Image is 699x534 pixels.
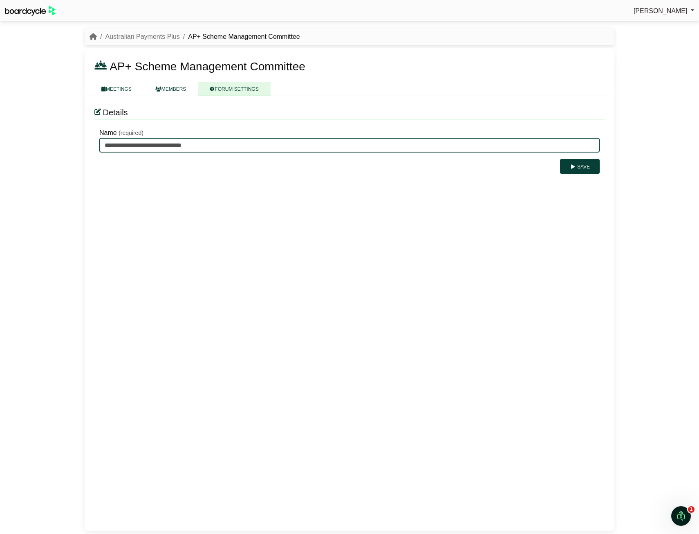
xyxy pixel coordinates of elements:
[105,33,179,40] a: Australian Payments Plus
[99,128,117,138] label: Name
[110,60,305,73] span: AP+ Scheme Management Committee
[180,31,300,42] li: AP+ Scheme Management Committee
[671,506,691,526] iframe: Intercom live chat
[103,108,128,117] span: Details
[560,159,600,174] button: Save
[634,7,688,14] span: [PERSON_NAME]
[90,31,300,42] nav: breadcrumb
[198,82,270,96] a: FORUM SETTINGS
[5,6,56,16] img: BoardcycleBlackGreen-aaafeed430059cb809a45853b8cf6d952af9d84e6e89e1f1685b34bfd5cb7d64.svg
[90,82,143,96] a: MEETINGS
[634,6,694,16] a: [PERSON_NAME]
[119,130,143,136] small: (required)
[688,506,695,513] span: 1
[143,82,198,96] a: MEMBERS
